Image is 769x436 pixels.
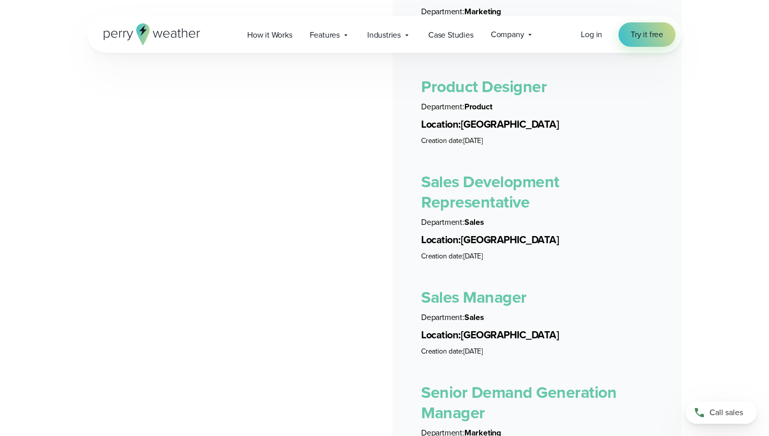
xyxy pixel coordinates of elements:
li: [DATE] [421,136,653,146]
span: Call sales [709,406,743,419]
span: Industries [367,29,401,41]
span: Log in [581,28,602,40]
span: Location: [421,232,461,247]
span: Creation date: [421,346,463,357]
span: Department: [421,311,464,323]
span: Location: [421,327,461,342]
a: How it Works [239,24,301,45]
span: Department: [421,101,464,112]
a: Sales Manager [421,285,527,309]
li: [GEOGRAPHIC_DATA] [421,117,653,132]
a: Product Designer [421,74,547,99]
span: Case Studies [428,29,474,41]
span: Department: [421,6,464,17]
li: [GEOGRAPHIC_DATA] [421,328,653,342]
span: Creation date: [421,135,463,146]
li: Product [421,101,653,113]
a: Log in [581,28,602,41]
span: Creation date: [421,251,463,261]
a: Case Studies [420,24,482,45]
span: Features [310,29,340,41]
span: Location: [421,117,461,132]
li: Sales [421,311,653,324]
a: Sales Development Representative [421,169,559,214]
a: Try it free [618,22,675,47]
span: How it Works [247,29,292,41]
span: Department: [421,216,464,228]
a: Senior Demand Generation Manager [421,380,616,425]
li: [DATE] [421,251,653,261]
li: [DATE] [421,346,653,357]
li: Sales [421,216,653,228]
a: Call sales [686,401,757,424]
span: Try it free [631,28,663,41]
li: [GEOGRAPHIC_DATA] [421,232,653,247]
span: Company [491,28,524,41]
li: Marketing [421,6,653,18]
